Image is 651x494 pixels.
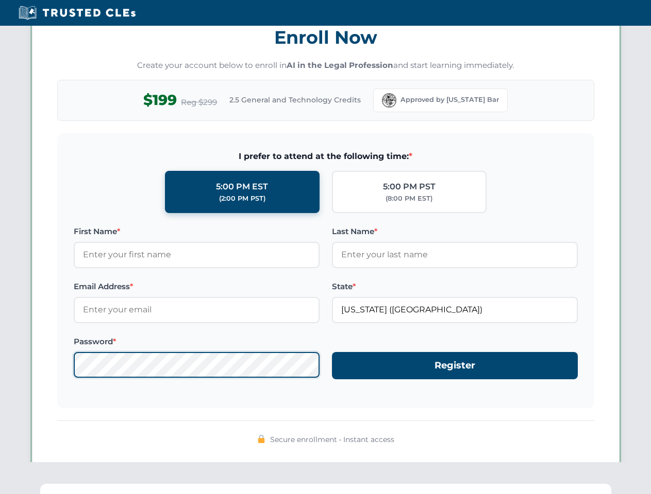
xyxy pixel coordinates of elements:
[74,336,320,348] label: Password
[15,5,139,21] img: Trusted CLEs
[74,297,320,323] input: Enter your email
[287,60,393,70] strong: AI in the Legal Profession
[332,242,578,268] input: Enter your last name
[181,96,217,109] span: Reg $299
[400,95,499,105] span: Approved by [US_STATE] Bar
[386,193,432,204] div: (8:00 PM EST)
[143,89,177,112] span: $199
[382,93,396,108] img: Florida Bar
[74,242,320,268] input: Enter your first name
[383,180,436,193] div: 5:00 PM PST
[332,297,578,323] input: Florida (FL)
[57,21,594,54] h3: Enroll Now
[332,225,578,238] label: Last Name
[74,280,320,293] label: Email Address
[270,434,394,445] span: Secure enrollment • Instant access
[229,94,361,105] span: 2.5 General and Technology Credits
[257,435,265,443] img: 🔒
[74,225,320,238] label: First Name
[216,180,268,193] div: 5:00 PM EST
[332,352,578,379] button: Register
[332,280,578,293] label: State
[219,193,265,204] div: (2:00 PM PST)
[57,60,594,72] p: Create your account below to enroll in and start learning immediately.
[74,150,578,163] span: I prefer to attend at the following time:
